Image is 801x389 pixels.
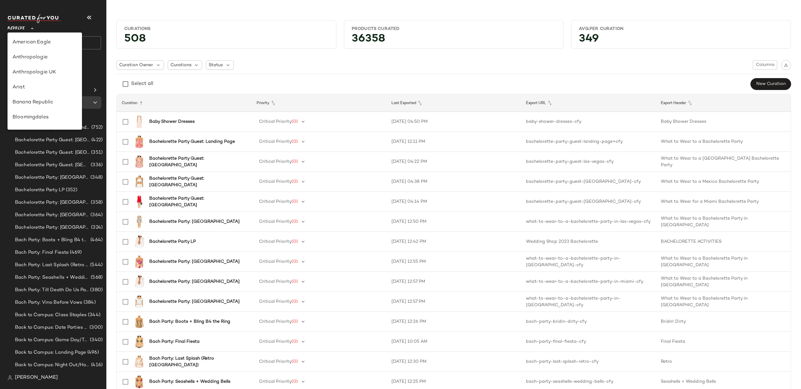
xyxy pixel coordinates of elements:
td: [DATE] 04:22 PM [386,152,521,172]
img: PEXR-WS25_V1.jpg [133,156,145,168]
span: Curation Owner [119,62,153,68]
th: Export URL [521,94,656,112]
span: Critical Priority [259,319,292,324]
span: Critical Priority [259,339,292,344]
span: (0) [292,299,298,304]
span: (0) [292,319,298,324]
div: Curations [124,26,329,32]
td: Wedding Shop 2023 Bachelorette [521,232,656,252]
span: (336) [89,162,103,169]
span: Bachelorette Party Guest: Landing Page [15,124,90,131]
td: [DATE] 12:55 PM [386,252,521,272]
span: (0) [292,219,298,224]
span: [PERSON_NAME] [15,374,58,382]
b: Bachelorette Party: [GEOGRAPHIC_DATA] [149,298,240,305]
span: Revolve [8,21,25,32]
img: cfy_white_logo.C9jOOHJF.svg [8,14,61,23]
span: (416) [90,362,103,369]
span: Bach Party: Till Death Do Us Party [15,287,89,294]
th: Last Exported [386,94,521,112]
span: Back to Campus: Game Day/Tailgates [15,337,89,344]
td: [DATE] 12:30 PM [386,352,521,372]
td: [DATE] 04:50 PM [386,112,521,132]
td: What to Wear to a Mexico Bachelorette Party [656,172,791,192]
div: Avg.per Curation [579,26,783,32]
span: Curations [21,99,44,106]
td: Bridin' Dirty [656,312,791,332]
span: Critical Priority [259,279,292,284]
div: 36358 [347,34,561,46]
span: Critical Priority [259,239,292,244]
td: bachelorette-party-guest-[GEOGRAPHIC_DATA]-cfy [521,172,656,192]
img: svg%3e [10,62,16,68]
span: (351) [90,149,103,156]
td: What to Wear to a Bachelorette Party [656,132,791,152]
img: BENE-WS156_V1.jpg [133,356,145,368]
b: Bach Party: Seashells + Wedding Bells [149,378,230,385]
span: (348) [89,174,103,181]
img: MAOU-WS355_V1.jpg [133,136,145,148]
span: (0) [292,139,298,144]
td: bachelorette-party-guest-landing-page=cfy [521,132,656,152]
td: bach-party-final-fiesta-cfy [521,332,656,352]
span: (0) [292,279,298,284]
img: YLLR-WX15_V1.jpg [133,376,145,388]
td: what-to-wear-to-a-bachelorette-party-in-[GEOGRAPHIC_DATA]-cfy [521,292,656,312]
span: Curations [171,62,191,68]
span: (0) [292,119,298,124]
button: Columns [753,60,777,70]
b: Bachelorette Party Guest: Landing Page [149,138,235,145]
td: [DATE] 10:05 AM [386,332,521,352]
img: YLLR-WX5_V1.jpg [133,336,145,348]
img: svg%3e [784,63,788,67]
span: (344) [87,312,100,319]
div: Select all [131,80,153,88]
button: New Curation [751,78,791,90]
span: (384) [82,299,96,306]
b: Bach Party: Last Splash (Retro [GEOGRAPHIC_DATA]) [149,355,244,368]
b: Baby Shower Dresses [149,118,195,125]
span: Bachelorette Party: [GEOGRAPHIC_DATA] [15,174,89,181]
span: Critical Priority [259,199,292,204]
td: what-to-wear-to-a-bachelorette-party-in-miami-cfy [521,272,656,292]
td: bachelorette-party-guest-[GEOGRAPHIC_DATA]-cfy [521,192,656,212]
td: Retro [656,352,791,372]
span: All Products [21,74,49,81]
span: (464) [89,237,103,244]
img: LOVF-WD4477_V1.jpg [133,116,145,128]
td: [DATE] 12:26 PM [386,312,521,332]
span: (0) [292,179,298,184]
span: (0) [292,379,298,384]
span: (0) [292,199,298,204]
th: Priority [252,94,386,112]
span: Critical Priority [259,359,292,364]
span: (0) [292,239,298,244]
td: BACHELORETTE ACTIVITIES [656,232,791,252]
td: bachelorette-party-guest-las-vegas-cfy [521,152,656,172]
span: Bachelorette Party: [GEOGRAPHIC_DATA] [15,199,89,206]
img: svg%3e [8,375,13,380]
b: Bachelorette Party: [GEOGRAPHIC_DATA] [149,258,240,265]
span: Bach Party: Seashells + Wedding Bells [15,274,89,281]
td: What to Wear to a Bachelorette Party in [GEOGRAPHIC_DATA] [656,212,791,232]
td: Baby Shower Dresses [656,112,791,132]
b: Bachelorette Party Guest: [GEOGRAPHIC_DATA] [149,195,244,208]
td: What to Wear to a [GEOGRAPHIC_DATA] Bachelorette Party [656,152,791,172]
span: (380) [89,287,103,294]
td: [DATE] 12:57 PM [386,292,521,312]
b: Bachelorette Party Guest: [GEOGRAPHIC_DATA] [149,175,244,188]
span: (340) [89,337,103,344]
img: ROWR-WD14_V1.jpg [133,196,145,208]
td: [DATE] 12:57 PM [386,272,521,292]
span: (364) [89,212,103,219]
b: Bach Party: Final Fiesta [149,338,200,345]
span: (440) [64,112,79,119]
div: 508 [119,34,334,46]
span: (0) [292,259,298,264]
span: Dashboard [20,62,45,69]
span: Bach Party: Final Fiesta [15,249,69,256]
span: Back to Campus: Night Out/House Parties [15,362,90,369]
img: SDYS-WS194_V1.jpg [133,256,145,268]
span: (0) [292,159,298,164]
span: Critical Priority [259,139,292,144]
